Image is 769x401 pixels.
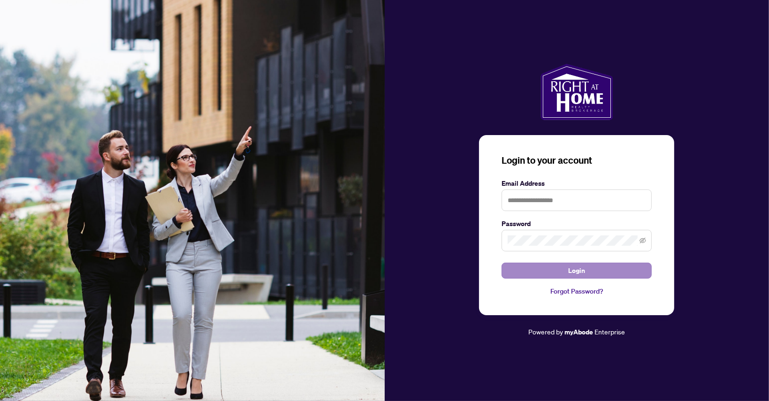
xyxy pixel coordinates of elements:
[502,178,652,189] label: Email Address
[564,327,593,337] a: myAbode
[502,154,652,167] h3: Login to your account
[568,263,585,278] span: Login
[502,219,652,229] label: Password
[541,64,613,120] img: ma-logo
[502,286,652,296] a: Forgot Password?
[640,237,646,244] span: eye-invisible
[502,263,652,279] button: Login
[528,327,563,336] span: Powered by
[594,327,625,336] span: Enterprise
